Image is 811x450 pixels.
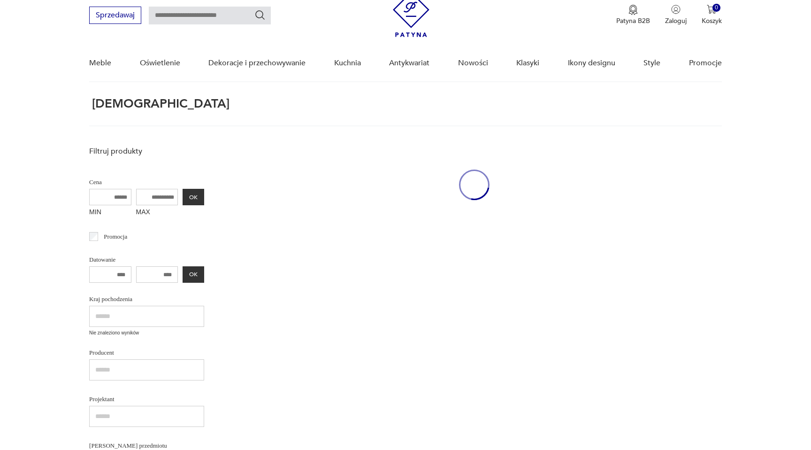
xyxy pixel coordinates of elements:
label: MIN [89,205,131,220]
button: 0Koszyk [702,5,722,25]
a: Sprzedawaj [89,13,141,19]
p: Filtruj produkty [89,146,204,156]
a: Meble [89,45,111,81]
img: Ikona koszyka [707,5,716,14]
a: Antykwariat [389,45,429,81]
button: Sprzedawaj [89,7,141,24]
a: Ikona medaluPatyna B2B [616,5,650,25]
button: Zaloguj [665,5,687,25]
img: Ikonka użytkownika [671,5,681,14]
p: Nie znaleziono wyników [89,329,204,337]
a: Style [643,45,660,81]
a: Dekoracje i przechowywanie [208,45,306,81]
button: Szukaj [254,9,266,21]
p: Projektant [89,394,204,404]
div: 0 [712,4,720,12]
div: oval-loading [459,141,490,228]
a: Klasyki [516,45,539,81]
p: Cena [89,177,204,187]
button: Patyna B2B [616,5,650,25]
button: OK [183,266,204,283]
img: Ikona medalu [628,5,638,15]
p: Datowanie [89,255,204,265]
a: Kuchnia [334,45,361,81]
p: Producent [89,348,204,358]
a: Promocje [689,45,722,81]
label: MAX [136,205,178,220]
button: OK [183,189,204,205]
h1: [DEMOGRAPHIC_DATA] [89,97,230,110]
p: Patyna B2B [616,16,650,25]
p: Kraj pochodzenia [89,294,204,304]
p: Koszyk [702,16,722,25]
p: Promocja [104,232,127,242]
a: Oświetlenie [140,45,180,81]
a: Ikony designu [568,45,615,81]
p: Zaloguj [665,16,687,25]
a: Nowości [458,45,488,81]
